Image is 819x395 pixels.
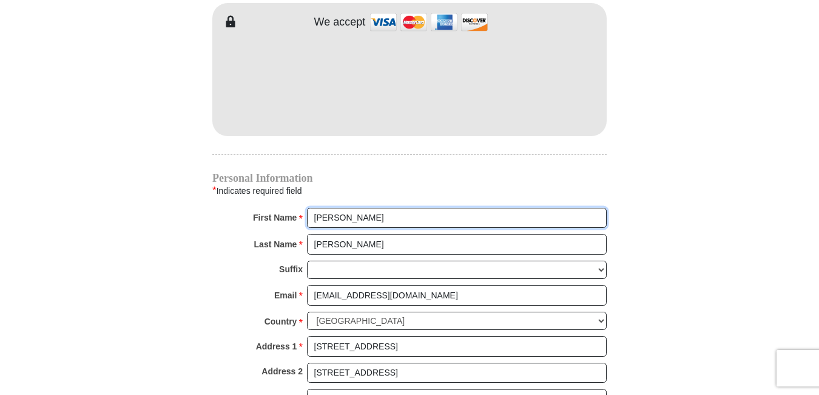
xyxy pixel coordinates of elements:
strong: Email [274,287,297,304]
strong: Country [265,313,297,330]
h4: Personal Information [212,173,607,183]
strong: First Name [253,209,297,226]
strong: Suffix [279,261,303,278]
h4: We accept [314,16,366,29]
strong: Address 1 [256,338,297,355]
strong: Last Name [254,236,297,253]
img: credit cards accepted [368,9,490,35]
strong: Address 2 [261,363,303,380]
div: Indicates required field [212,183,607,199]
